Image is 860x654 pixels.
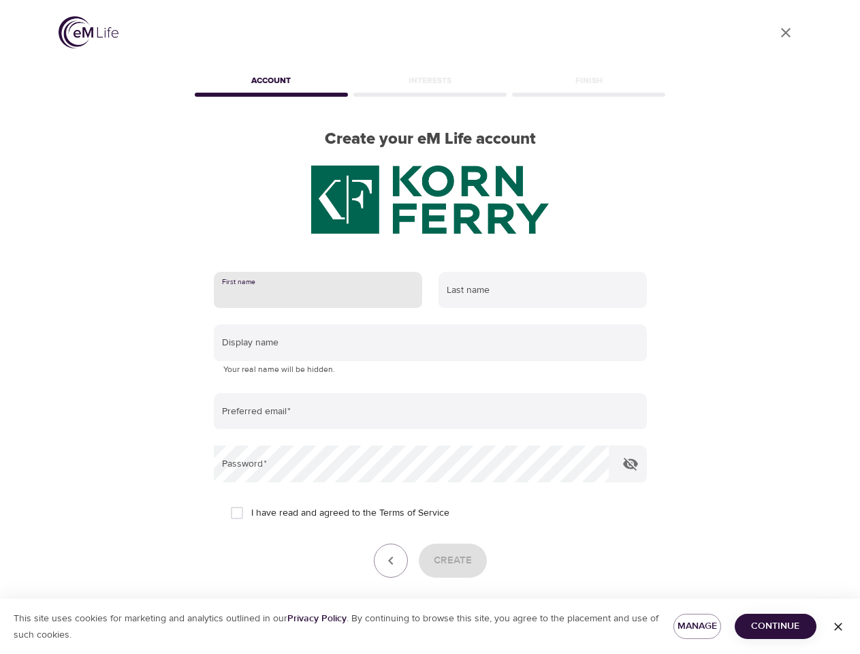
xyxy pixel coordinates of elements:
span: I have read and agreed to the [251,506,449,520]
h2: Create your eM Life account [192,129,669,149]
p: Your real name will be hidden. [223,363,637,377]
span: Continue [746,618,806,635]
a: close [769,16,802,49]
button: Manage [673,614,721,639]
img: logo [59,16,118,48]
span: Manage [684,618,710,635]
button: Continue [735,614,816,639]
a: Terms of Service [379,506,449,520]
a: Privacy Policy [287,612,347,625]
img: KF%20green%20logo%202.20.2025.png [311,166,550,234]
